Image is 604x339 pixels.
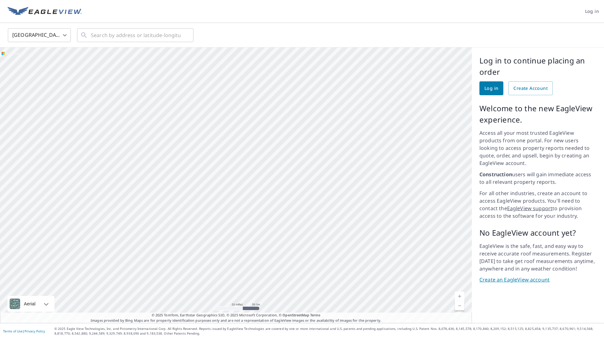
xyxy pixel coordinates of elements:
p: EagleView is the safe, fast, and easy way to receive accurate roof measurements. Register [DATE] ... [479,242,596,272]
span: Create Account [513,85,548,92]
a: Terms [310,313,321,317]
p: Welcome to the new EagleView experience. [479,103,596,125]
span: Log in [484,85,498,92]
a: Terms of Use [3,329,23,333]
p: For all other industries, create an account to access EagleView products. You'll need to contact ... [479,189,596,220]
a: Create Account [508,81,553,95]
img: EV Logo [8,7,82,16]
div: Aerial [22,296,37,312]
div: [GEOGRAPHIC_DATA] [8,26,71,44]
span: © 2025 TomTom, Earthstar Geographics SIO, © 2025 Microsoft Corporation, © [152,313,321,318]
strong: Construction [479,171,512,178]
p: | [3,329,45,333]
a: Log in [479,81,503,95]
p: © 2025 Eagle View Technologies, Inc. and Pictometry International Corp. All Rights Reserved. Repo... [54,326,601,336]
p: No EagleView account yet? [479,227,596,238]
a: Create an EagleView account [479,276,596,283]
a: Current Level 7, Zoom Out [455,301,464,310]
a: EagleView support [507,205,553,212]
p: users will gain immediate access to all relevant property reports. [479,171,596,186]
span: Log in [585,8,599,15]
p: Access all your most trusted EagleView products from one portal. For new users looking to access ... [479,129,596,167]
p: Log in to continue placing an order [479,55,596,78]
a: OpenStreetMap [282,313,309,317]
a: Current Level 7, Zoom In [455,292,464,301]
input: Search by address or latitude-longitude [91,26,181,44]
div: Aerial [8,296,54,312]
a: Privacy Policy [25,329,45,333]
